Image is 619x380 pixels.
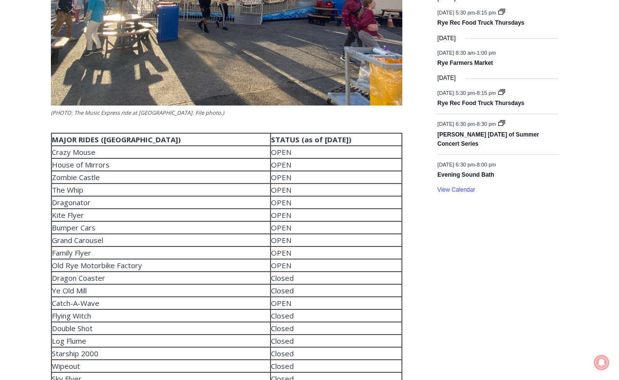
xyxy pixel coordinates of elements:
a: Book [PERSON_NAME]'s Good Humor for Your Event [288,3,350,44]
td: OPEN [270,146,402,158]
span: 8:30 pm [476,121,496,127]
td: OPEN [270,246,402,259]
td: Log Flume [51,334,270,347]
td: Closed [270,347,402,360]
a: Evening Sound Bath [437,171,494,179]
a: Rye Rec Food Truck Thursdays [437,19,524,27]
td: Grand Carousel [51,234,270,246]
td: Closed [270,322,402,334]
span: [DATE] 6:30 pm [437,121,475,127]
span: [DATE] 5:30 pm [437,90,475,95]
td: Flying Witch [51,309,270,322]
td: Wipeout [51,360,270,372]
td: OPEN [270,234,402,246]
td: Dragon Coaster [51,272,270,284]
td: OPEN [270,171,402,183]
div: Located at [STREET_ADDRESS][PERSON_NAME] [99,61,138,116]
span: 8:00 pm [476,162,496,167]
td: Closed [270,272,402,284]
a: [PERSON_NAME] [DATE] of Summer Concert Series [437,131,539,148]
td: Starship 2000 [51,347,270,360]
span: Open Tues. - Sun. [PHONE_NUMBER] [3,100,95,137]
td: Bumper Cars [51,221,270,234]
td: Kite Flyer [51,209,270,221]
td: House of Mirrors [51,158,270,171]
td: OPEN [270,158,402,171]
td: Ye Old Mill [51,284,270,297]
td: OPEN [270,183,402,196]
a: Rye Rec Food Truck Thursdays [437,100,524,107]
a: View Calendar [437,186,475,194]
td: Closed [270,284,402,297]
a: Open Tues. - Sun. [PHONE_NUMBER] [0,97,97,121]
time: - [437,50,496,56]
td: Family Flyer [51,246,270,259]
td: Dragonator [51,196,270,209]
td: Closed [270,360,402,372]
span: [DATE] 6:30 pm [437,162,475,167]
time: - [437,90,497,95]
td: OPEN [270,196,402,209]
time: [DATE] [437,34,456,43]
td: OPEN [270,259,402,272]
span: 8:15 pm [476,90,496,95]
strong: STATUS (as of [DATE]) [271,135,351,144]
div: Available for Private Home, Business, Club or Other Events [63,13,239,31]
td: Closed [270,334,402,347]
div: "I learned about the history of a place I’d honestly never considered even as a resident of [GEOG... [245,0,458,94]
td: OPEN [270,297,402,309]
td: OPEN [270,209,402,221]
a: Rye Farmers Market [437,60,493,67]
time: - [437,162,496,167]
a: Intern @ [DOMAIN_NAME] [233,94,470,121]
figcaption: (PHOTO: The Music Express ride at [GEOGRAPHIC_DATA]. File photo.) [51,108,402,117]
td: Old Rye Motorbike Factory [51,259,270,272]
span: [DATE] 5:30 pm [437,10,475,15]
td: The Whip [51,183,270,196]
h4: Book [PERSON_NAME]'s Good Humor for Your Event [295,10,337,37]
td: Double Shot [51,322,270,334]
span: 1:00 pm [476,50,496,56]
td: Closed [270,309,402,322]
time: - [437,10,497,15]
td: Zombie Castle [51,171,270,183]
time: [DATE] [437,74,456,83]
td: OPEN [270,221,402,234]
span: [DATE] 8:30 am [437,50,475,56]
span: Intern @ [DOMAIN_NAME] [254,96,449,118]
span: 8:15 pm [476,10,496,15]
td: Catch-A-Wave [51,297,270,309]
strong: MAJOR RIDES ([GEOGRAPHIC_DATA]) [52,135,181,144]
time: - [437,121,497,127]
td: Crazy Mouse [51,146,270,158]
